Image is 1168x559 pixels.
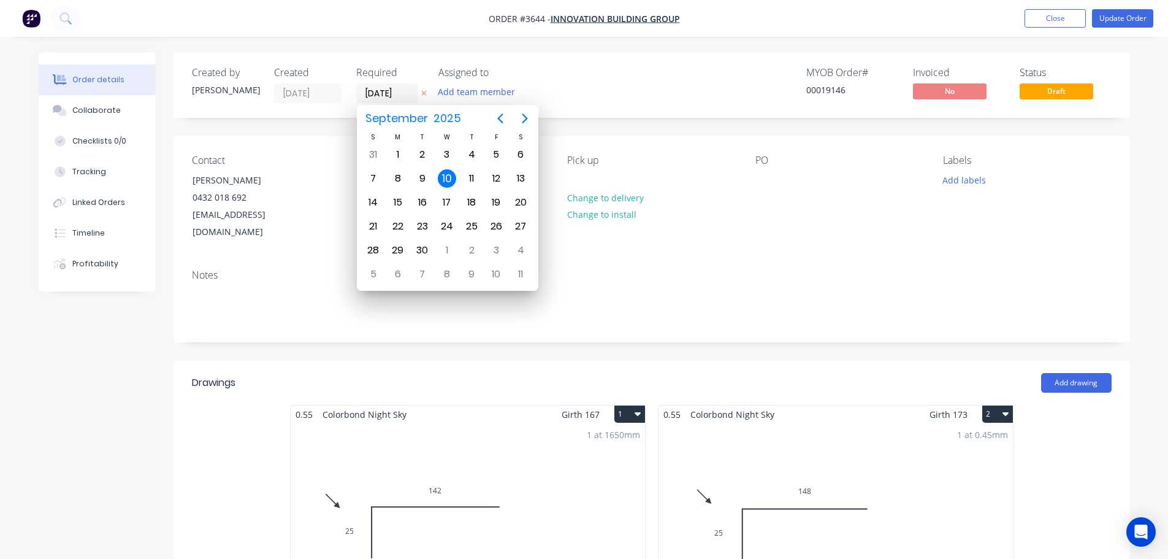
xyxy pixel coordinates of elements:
[386,132,410,142] div: M
[438,67,561,79] div: Assigned to
[462,217,481,236] div: Thursday, September 25, 2025
[72,105,121,116] div: Collaborate
[489,13,551,25] span: Order #3644 -
[364,193,383,212] div: Sunday, September 14, 2025
[72,228,105,239] div: Timeline
[462,241,481,260] div: Thursday, October 2, 2025
[438,193,456,212] div: Wednesday, September 17, 2025
[511,169,530,188] div: Saturday, September 13, 2025
[806,83,898,96] div: 00019146
[389,193,407,212] div: Monday, September 15, 2025
[614,406,645,423] button: 1
[1041,373,1112,393] button: Add drawing
[806,67,898,79] div: MYOB Order #
[72,136,126,147] div: Checklists 0/0
[356,67,424,79] div: Required
[562,406,600,423] span: Girth 167
[410,132,435,142] div: T
[193,172,294,189] div: [PERSON_NAME]
[511,265,530,283] div: Saturday, October 11, 2025
[72,166,106,177] div: Tracking
[587,428,640,441] div: 1 at 1650mm
[192,67,259,79] div: Created by
[389,169,407,188] div: Monday, September 8, 2025
[389,241,407,260] div: Monday, September 29, 2025
[39,187,155,218] button: Linked Orders
[982,406,1013,423] button: 2
[755,155,923,166] div: PO
[438,83,522,100] button: Add team member
[511,145,530,164] div: Saturday, September 6, 2025
[39,218,155,249] button: Timeline
[39,156,155,187] button: Tracking
[438,145,456,164] div: Wednesday, September 3, 2025
[511,241,530,260] div: Saturday, October 4, 2025
[511,193,530,212] div: Saturday, September 20, 2025
[39,95,155,126] button: Collaborate
[487,265,505,283] div: Friday, October 10, 2025
[192,155,360,166] div: Contact
[560,189,650,206] button: Change to delivery
[462,145,481,164] div: Thursday, September 4, 2025
[929,406,968,423] span: Girth 173
[413,241,432,260] div: Tuesday, September 30, 2025
[1092,9,1153,28] button: Update Order
[413,193,432,212] div: Tuesday, September 16, 2025
[435,132,459,142] div: W
[72,197,125,208] div: Linked Orders
[413,169,432,188] div: Tuesday, September 9, 2025
[182,171,305,241] div: [PERSON_NAME]0432 018 692[EMAIL_ADDRESS][DOMAIN_NAME]
[22,9,40,28] img: Factory
[39,64,155,95] button: Order details
[487,217,505,236] div: Friday, September 26, 2025
[513,106,537,131] button: Next page
[484,132,508,142] div: F
[364,241,383,260] div: Sunday, September 28, 2025
[551,13,680,25] a: INNOVATION BUILDING GROUP
[685,406,779,423] span: Colorbond Night Sky
[488,106,513,131] button: Previous page
[462,265,481,283] div: Thursday, October 9, 2025
[72,258,118,269] div: Profitability
[1025,9,1086,28] button: Close
[567,155,735,166] div: Pick up
[389,265,407,283] div: Monday, October 6, 2025
[438,241,456,260] div: Wednesday, October 1, 2025
[413,217,432,236] div: Tuesday, September 23, 2025
[413,145,432,164] div: Tuesday, September 2, 2025
[39,249,155,279] button: Profitability
[291,406,318,423] span: 0.55
[487,169,505,188] div: Friday, September 12, 2025
[318,406,411,423] span: Colorbond Night Sky
[913,67,1005,79] div: Invoiced
[193,189,294,206] div: 0432 018 692
[193,206,294,241] div: [EMAIL_ADDRESS][DOMAIN_NAME]
[1126,517,1156,547] div: Open Intercom Messenger
[487,193,505,212] div: Friday, September 19, 2025
[438,169,456,188] div: Today, Wednesday, September 10, 2025
[560,206,643,223] button: Change to install
[431,83,521,100] button: Add team member
[913,83,987,99] span: No
[364,217,383,236] div: Sunday, September 21, 2025
[658,406,685,423] span: 0.55
[389,145,407,164] div: Monday, September 1, 2025
[511,217,530,236] div: Saturday, September 27, 2025
[487,241,505,260] div: Friday, October 3, 2025
[462,193,481,212] div: Thursday, September 18, 2025
[274,67,342,79] div: Created
[1020,67,1112,79] div: Status
[389,217,407,236] div: Monday, September 22, 2025
[431,107,464,129] span: 2025
[364,265,383,283] div: Sunday, October 5, 2025
[936,171,993,188] button: Add labels
[358,107,469,129] button: September2025
[438,265,456,283] div: Wednesday, October 8, 2025
[363,107,431,129] span: September
[462,169,481,188] div: Thursday, September 11, 2025
[361,132,386,142] div: S
[364,169,383,188] div: Sunday, September 7, 2025
[413,265,432,283] div: Tuesday, October 7, 2025
[364,145,383,164] div: Sunday, August 31, 2025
